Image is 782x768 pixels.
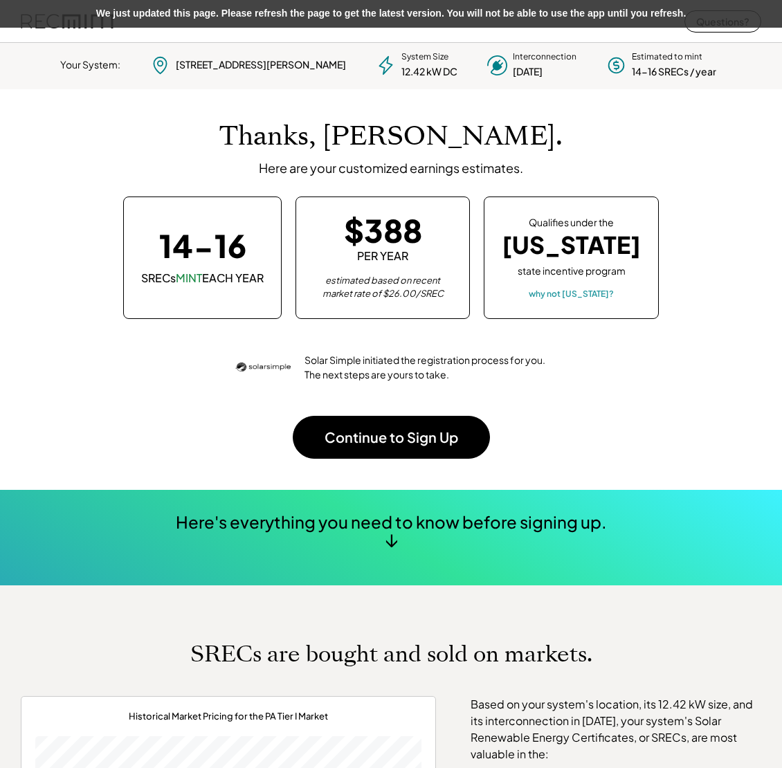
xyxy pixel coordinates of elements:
div: Qualifies under the [529,216,614,230]
div: 12.42 kW DC [401,65,457,79]
div: PER YEAR [357,248,408,264]
div: Your System: [60,58,120,72]
div: [US_STATE] [502,231,641,259]
h1: Thanks, [PERSON_NAME]. [219,120,563,153]
div: Here are your customized earnings estimates. [259,160,523,176]
div: Based on your system's location, its 12.42 kW size, and its interconnection in [DATE], your syste... [471,696,761,762]
div: 14-16 [159,230,246,261]
div: why not [US_STATE]? [529,289,614,300]
img: Logo_Horizontal-Black.png [235,340,291,395]
div: [STREET_ADDRESS][PERSON_NAME] [176,58,346,72]
div: 14-16 SRECs / year [632,65,716,79]
div: estimated based on recent market rate of $26.00/SREC [313,274,452,301]
div: state incentive program [518,262,626,278]
div: $388 [344,214,422,246]
div: Here's everything you need to know before signing up. [176,511,607,534]
div: Interconnection [513,51,576,63]
div: System Size [401,51,448,63]
div: Solar Simple initiated the registration process for you. The next steps are yours to take. [304,353,547,382]
div: [DATE] [513,65,543,79]
div: Estimated to mint [632,51,702,63]
div: SRECs EACH YEAR [141,271,264,286]
div: Historical Market Pricing for the PA Tier I Market [129,711,328,722]
div: ↓ [385,529,398,549]
button: Continue to Sign Up [293,416,490,459]
font: MINT [176,271,202,285]
h1: SRECs are bought and sold on markets. [190,641,592,668]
